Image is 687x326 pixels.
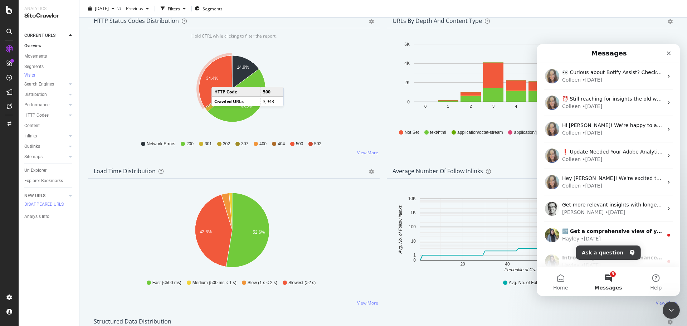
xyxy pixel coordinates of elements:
div: Outlinks [24,143,40,150]
span: Avg. No. of Follow Inlinks [509,280,557,286]
span: Segments [203,5,223,11]
div: URLs by Depth and Content Type [393,17,482,24]
div: Distribution [24,91,47,98]
button: Messages [48,223,95,252]
td: 3,948 [260,97,283,106]
text: 20 [460,262,465,267]
button: Segments [195,3,223,14]
span: ⏰ Still reaching for insights the old way? Let Assist speed it up! You’ve tried Botify Assist — n... [25,52,627,58]
img: Profile image for Hayley [8,184,23,198]
div: [PERSON_NAME] [25,165,67,172]
a: Outlinks [24,143,67,150]
td: 500 [260,87,283,97]
div: • [DATE] [45,85,65,93]
a: Performance [24,101,67,109]
text: Avg. No. of Follow Inlinks [398,205,403,254]
td: HTTP Code [212,87,260,97]
button: Ask a question [39,201,104,216]
span: 👀 Curious about Botify Assist? Check out these use cases to explore what Assist can do! [25,25,249,31]
div: NEW URLS [24,192,45,200]
span: Messages [58,241,85,246]
span: Get more relevant insights with longer log report periods! See up to 18 months of data in one rep... [25,158,370,164]
div: Colleen [25,138,44,146]
img: Profile image for Colleen [8,78,23,92]
a: Url Explorer [24,167,74,174]
div: A chart. [393,40,669,123]
span: Network Errors [147,141,175,147]
button: [DATE] [85,3,117,14]
div: A chart. [393,190,669,273]
img: Profile image for Colleen [8,52,23,66]
text: 1 [413,253,416,258]
span: vs [117,5,123,11]
text: 10 [411,239,416,244]
a: Movements [24,53,74,60]
span: Previous [123,5,143,11]
span: 400 [259,141,267,147]
div: • [DATE] [45,32,65,40]
span: Slowest (>2 s) [288,280,316,286]
div: Colleen [25,112,44,119]
div: Average Number of Follow Inlinks [393,167,483,175]
text: 2 [470,104,472,108]
div: Sitemaps [24,153,43,161]
div: Analysis Info [24,213,49,220]
a: Overview [24,42,74,50]
svg: A chart. [94,190,371,273]
div: Search Engines [24,81,54,88]
div: SiteCrawler [24,12,73,20]
div: CURRENT URLS [24,32,55,39]
span: Fast (<500 ms) [152,280,181,286]
div: • [DATE] [68,165,88,172]
td: Crawled URLs [212,97,260,106]
text: 40 [505,262,510,267]
div: Colleen [25,59,44,66]
text: 14.9% [237,65,249,70]
div: Performance [24,101,49,109]
a: Distribution [24,91,67,98]
text: 4K [404,61,410,66]
span: Not Set [405,130,419,136]
a: View More [357,300,378,306]
span: Home [16,241,31,246]
div: HTTP Codes [24,112,49,119]
text: 0 [407,99,410,104]
div: Overview [24,42,42,50]
div: Filters [168,5,180,11]
a: View More [357,150,378,156]
a: NEW URLS [24,192,67,200]
a: CURRENT URLS [24,32,67,39]
text: 100 [409,224,416,229]
text: 6K [404,42,410,47]
span: 500 [296,141,303,147]
button: Help [96,223,143,252]
a: View More [656,300,677,306]
span: application/json [514,130,544,136]
text: 52.6% [253,230,265,235]
text: 42.6% [200,229,212,234]
text: Percentile of Crawled URLs [505,267,557,272]
span: 307 [241,141,248,147]
text: 2K [404,80,410,85]
div: • [DATE] [45,112,65,119]
a: Analysis Info [24,213,74,220]
span: Help [113,241,125,246]
a: Segments [24,63,74,70]
div: Colleen [25,32,44,40]
a: Sitemaps [24,153,67,161]
text: 4 [515,104,517,108]
span: text/html [430,130,446,136]
div: Movements [24,53,47,60]
div: • [DATE] [45,138,65,146]
span: 404 [278,141,285,147]
img: Profile image for Colleen [8,131,23,145]
a: Visits [24,72,42,79]
span: 200 [186,141,194,147]
text: 0 [413,258,416,263]
iframe: Intercom live chat [663,302,680,319]
span: 502 [314,141,321,147]
svg: A chart. [94,51,371,134]
div: gear [668,320,673,325]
